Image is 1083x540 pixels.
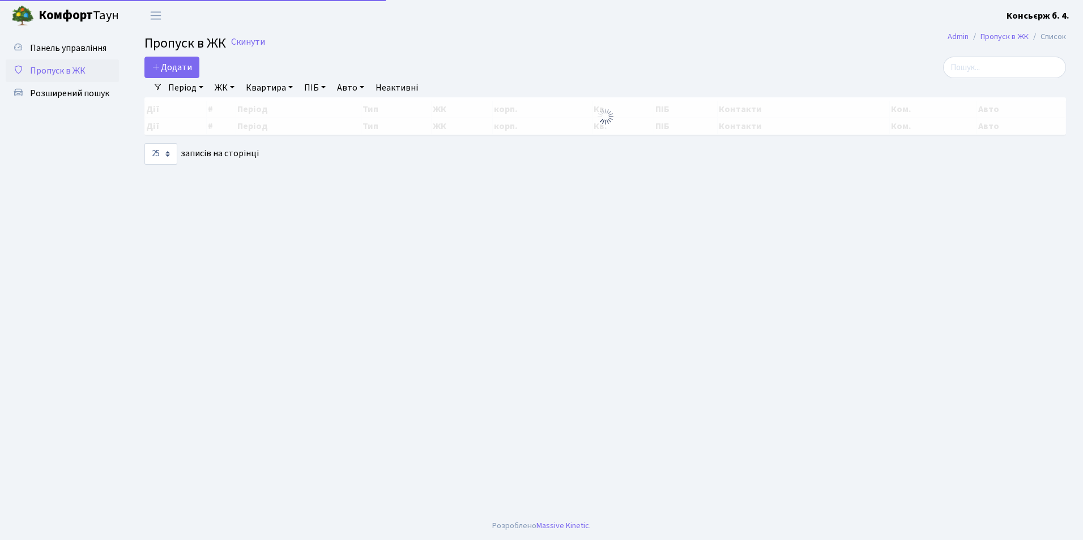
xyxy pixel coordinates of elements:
[948,31,969,42] a: Admin
[6,82,119,105] a: Розширений пошук
[300,78,330,97] a: ПІБ
[142,6,170,25] button: Переключити навігацію
[39,6,119,25] span: Таун
[943,57,1066,78] input: Пошук...
[6,59,119,82] a: Пропуск в ЖК
[980,31,1029,42] a: Пропуск в ЖК
[1007,9,1069,23] a: Консьєрж б. 4.
[210,78,239,97] a: ЖК
[11,5,34,27] img: logo.png
[30,65,86,77] span: Пропуск в ЖК
[30,42,106,54] span: Панель управління
[931,25,1083,49] nav: breadcrumb
[144,143,259,165] label: записів на сторінці
[596,108,615,126] img: Обробка...
[332,78,369,97] a: Авто
[39,6,93,24] b: Комфорт
[1029,31,1066,43] li: Список
[152,61,192,74] span: Додати
[6,37,119,59] a: Панель управління
[144,33,226,53] span: Пропуск в ЖК
[1007,10,1069,22] b: Консьєрж б. 4.
[231,37,265,48] a: Скинути
[164,78,208,97] a: Період
[144,143,177,165] select: записів на сторінці
[144,57,199,78] a: Додати
[492,520,591,532] div: Розроблено .
[371,78,423,97] a: Неактивні
[241,78,297,97] a: Квартира
[30,87,109,100] span: Розширений пошук
[536,520,589,532] a: Massive Kinetic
